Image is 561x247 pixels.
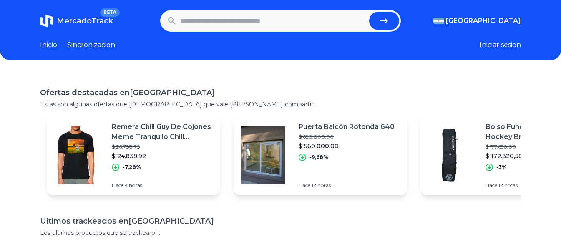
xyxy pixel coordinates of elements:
a: Featured imageRemera Chill Guy De Cojones Meme Tranquilo Chill Personaliza$ 26.788,78$ 24.838,92-... [47,115,220,195]
a: MercadoTrackBETA [40,14,113,28]
img: MercadoTrack [40,14,53,28]
p: -3% [496,164,507,171]
h1: Ultimos trackeados en [GEOGRAPHIC_DATA] [40,215,521,227]
img: Argentina [433,18,444,24]
img: Featured image [47,126,105,184]
p: Hace 12 horas [299,182,395,189]
p: Remera Chill Guy De Cojones Meme Tranquilo Chill Personaliza [112,122,214,142]
a: Featured imagePuerta Balcón Rotonda 640$ 620.000,00$ 560.000,00-9,68%Hace 12 horas [234,115,407,195]
p: -9,68% [309,154,328,161]
p: $ 560.000,00 [299,142,395,150]
p: $ 26.788,78 [112,144,214,150]
p: -7,28% [123,164,141,171]
img: Featured image [420,126,479,184]
p: Estas son algunas ofertas que [DEMOGRAPHIC_DATA] que vale [PERSON_NAME] compartir. [40,100,521,108]
span: MercadoTrack [57,16,113,25]
p: Los ultimos productos que se trackearon. [40,229,521,237]
a: Sincronizacion [67,40,115,50]
span: [GEOGRAPHIC_DATA] [446,16,521,26]
p: Hace 9 horas [112,182,214,189]
span: BETA [100,8,120,17]
button: [GEOGRAPHIC_DATA] [433,16,521,26]
h1: Ofertas destacadas en [GEOGRAPHIC_DATA] [40,87,521,98]
a: Inicio [40,40,57,50]
button: Iniciar sesion [480,40,521,50]
p: $ 24.838,92 [112,152,214,160]
img: Featured image [234,126,292,184]
p: $ 620.000,00 [299,134,395,140]
p: Puerta Balcón Rotonda 640 [299,122,395,132]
